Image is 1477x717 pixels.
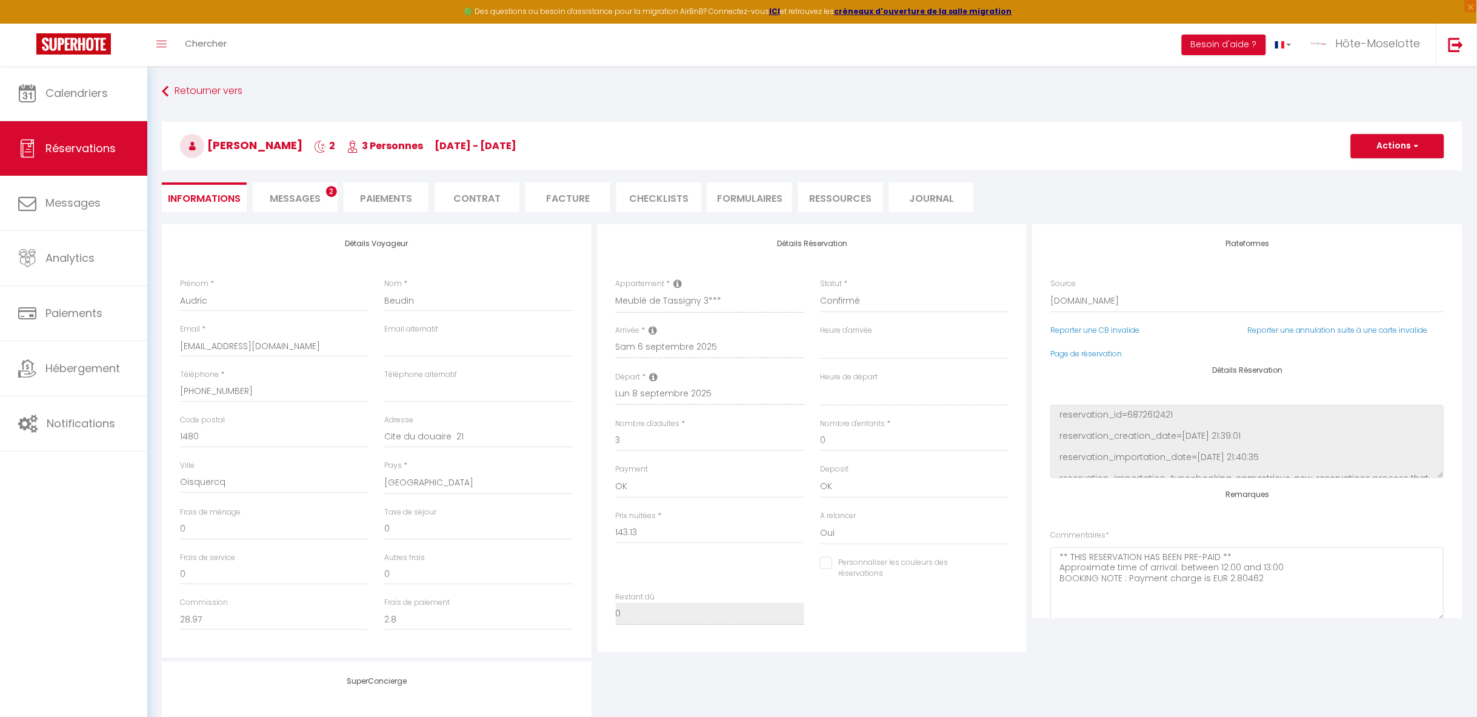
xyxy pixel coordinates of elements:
[1301,24,1436,66] a: ... Hôte-Moselotte
[435,139,516,153] span: [DATE] - [DATE]
[616,464,648,475] label: Payment
[162,81,1462,102] a: Retourner vers
[176,24,236,66] a: Chercher
[889,182,974,212] li: Journal
[45,305,102,321] span: Paiements
[1051,325,1140,335] a: Reporter une CB invalide
[180,278,208,290] label: Prénom
[384,415,413,426] label: Adresse
[769,6,780,16] a: ICI
[616,278,665,290] label: Appartement
[384,460,402,472] label: Pays
[45,141,116,156] span: Réservations
[1051,278,1076,290] label: Source
[1051,366,1444,375] h4: Détails Réservation
[45,85,108,101] span: Calendriers
[820,372,878,383] label: Heure de départ
[270,192,321,205] span: Messages
[180,239,573,248] h4: Détails Voyageur
[616,372,641,383] label: Départ
[616,418,680,430] label: Nombre d'adultes
[1310,35,1328,53] img: ...
[180,138,302,153] span: [PERSON_NAME]
[834,6,1012,16] a: créneaux d'ouverture de la salle migration
[45,250,95,265] span: Analytics
[384,507,436,518] label: Taxe de séjour
[185,37,227,50] span: Chercher
[616,239,1009,248] h4: Détails Réservation
[36,33,111,55] img: Super Booking
[1248,325,1429,335] a: Reporter une annulation suite à une carte invalide
[525,182,610,212] li: Facture
[1449,37,1464,52] img: logout
[180,507,241,518] label: Frais de ménage
[180,677,573,685] h4: SuperConcierge
[180,369,219,381] label: Téléphone
[314,139,335,153] span: 2
[45,361,120,376] span: Hébergement
[384,552,425,564] label: Autres frais
[616,592,655,603] label: Restant dû
[384,324,438,335] label: Email alternatif
[326,186,337,197] span: 2
[616,182,701,212] li: CHECKLISTS
[616,510,656,522] label: Prix nuitées
[384,369,457,381] label: Téléphone alternatif
[344,182,428,212] li: Paiements
[435,182,519,212] li: Contrat
[820,278,842,290] label: Statut
[1051,530,1110,541] label: Commentaires
[180,552,235,564] label: Frais de service
[1051,348,1122,359] a: Page de réservation
[820,464,849,475] label: Deposit
[1182,35,1266,55] button: Besoin d'aide ?
[45,195,101,210] span: Messages
[47,416,115,431] span: Notifications
[10,5,46,41] button: Ouvrir le widget de chat LiveChat
[820,510,856,522] label: A relancer
[180,415,225,426] label: Code postal
[180,460,195,472] label: Ville
[820,325,872,336] label: Heure d'arrivée
[180,324,200,335] label: Email
[798,182,883,212] li: Ressources
[616,325,640,336] label: Arrivée
[1351,134,1444,158] button: Actions
[1051,490,1444,499] h4: Remarques
[1051,239,1444,248] h4: Plateformes
[162,182,247,212] li: Informations
[820,418,885,430] label: Nombre d'enfants
[347,139,423,153] span: 3 Personnes
[1336,36,1421,51] span: Hôte-Moselotte
[384,597,450,609] label: Frais de paiement
[707,182,792,212] li: FORMULAIRES
[384,278,402,290] label: Nom
[180,597,228,609] label: Commission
